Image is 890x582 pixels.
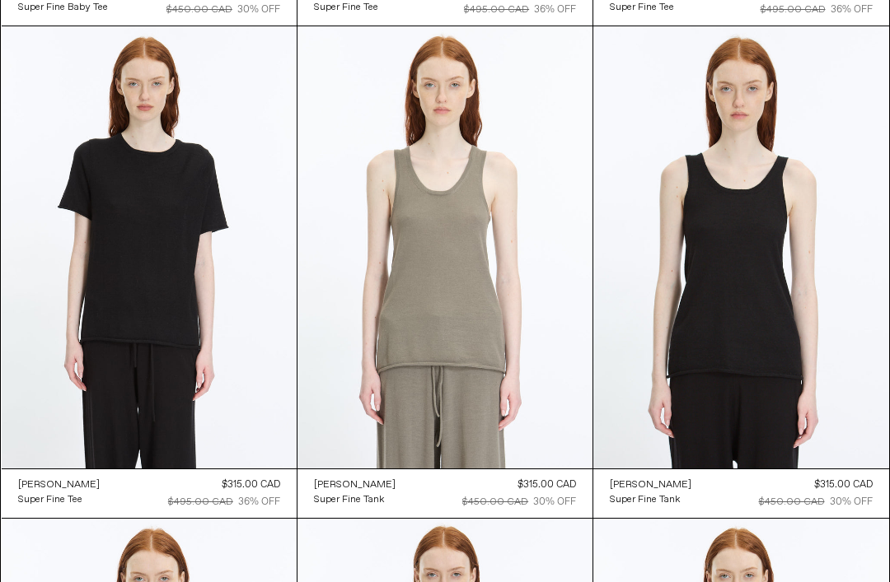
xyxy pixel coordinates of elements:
div: 36% OFF [831,2,873,17]
div: 30% OFF [830,495,873,510]
div: 30% OFF [533,495,576,510]
div: Super Fine Tee [610,1,674,15]
div: Super Fine Tank [314,493,384,507]
a: [PERSON_NAME] [610,477,691,492]
div: $450.00 CAD [759,495,825,510]
div: $495.00 CAD [168,495,233,510]
img: Lauren Manoogian Super Fine Tank [297,26,593,468]
div: 36% OFF [238,495,280,510]
div: Super Fine Tee [18,493,82,507]
div: $495.00 CAD [761,2,826,17]
a: [PERSON_NAME] [314,477,396,492]
img: Lauren Manoogian Super Fine Tee [2,26,297,468]
div: $450.00 CAD [166,2,232,17]
div: [PERSON_NAME] [610,478,691,492]
div: Super Fine Tee [314,1,378,15]
div: 30% OFF [237,2,280,17]
div: $315.00 CAD [814,477,873,492]
a: Super Fine Tank [610,492,691,507]
a: Super Fine Tank [314,492,396,507]
div: $315.00 CAD [518,477,576,492]
a: Super Fine Tee [18,492,100,507]
div: $450.00 CAD [462,495,528,510]
img: Lauren Manoogian Super Fine Tank [593,26,888,469]
div: $495.00 CAD [464,2,529,17]
div: [PERSON_NAME] [18,478,100,492]
div: Super Fine Tank [610,493,680,507]
div: [PERSON_NAME] [314,478,396,492]
a: [PERSON_NAME] [18,477,100,492]
div: 36% OFF [534,2,576,17]
div: Super Fine Baby Tee [18,1,108,15]
div: $315.00 CAD [222,477,280,492]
